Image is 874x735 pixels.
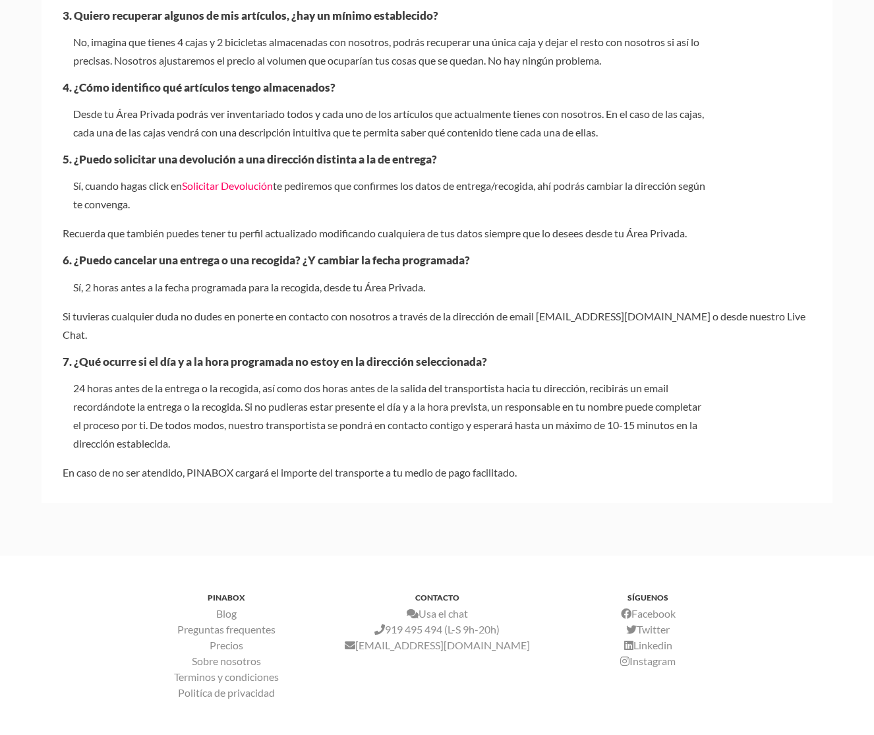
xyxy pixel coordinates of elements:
[542,593,753,603] h3: SÍGUENOS
[626,623,670,635] a: Twitter
[637,550,874,735] div: Widget de chat
[121,593,332,603] h3: PINABOX
[73,105,706,142] div: Desde tu Área Privada podrás ver inventariado todos y cada uno de los artículos que actualmente t...
[332,593,542,603] h3: CONTACTO
[177,623,276,635] a: Preguntas frequentes
[73,379,706,453] div: 24 horas antes de la entrega o la recogida, así como dos horas antes de la salida del transportis...
[63,355,811,368] h4: 7. ¿Qué ocurre si el día y a la hora programada no estoy en la dirección seleccionada?
[182,179,273,192] a: Solicitar Devolución
[178,686,275,699] a: Politíca de privacidad
[73,33,706,70] div: No, imagina que tienes 4 cajas y 2 bicicletas almacenadas con nosotros, podrás recuperar una únic...
[192,655,261,667] a: Sobre nosotros
[345,639,530,651] a: [EMAIL_ADDRESS][DOMAIN_NAME]
[374,623,500,635] a: 919 495 494 (L-S 9h-20h)
[63,253,811,267] h4: 6. ¿Puedo cancelar una entrega o una recogida? ¿Y cambiar la fecha programada?
[621,607,676,620] a: Facebook
[216,607,237,620] a: Blog
[620,655,676,667] a: Instagram
[63,152,811,166] h4: 5. ¿Puedo solicitar una devolución a una dirección distinta a la de entrega?
[73,177,706,214] div: Sí, cuando hagas click en te pediremos que confirmes los datos de entrega/recogida, ahí podrás ca...
[210,639,243,651] a: Precios
[624,639,672,651] a: Linkedin
[407,607,468,620] a: Usa el chat
[63,9,811,22] h4: 3. Quiero recuperar algunos de mis artículos, ¿hay un mínimo establecido?
[174,670,279,683] a: Terminos y condiciones
[73,278,706,297] div: Sí, 2 horas antes a la fecha programada para la recogida, desde tu Área Privada.
[637,550,874,735] iframe: Chat Widget
[63,80,811,94] h4: 4. ¿Cómo identifico qué artículos tengo almacenados?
